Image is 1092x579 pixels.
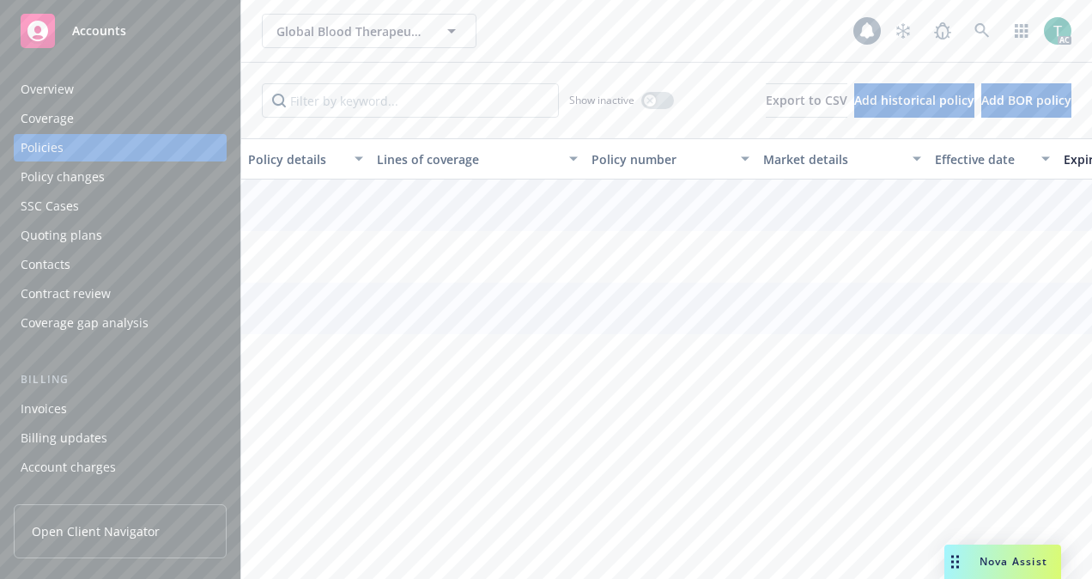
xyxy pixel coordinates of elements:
div: Policy details [248,150,344,168]
button: Export to CSV [766,83,847,118]
a: Coverage gap analysis [14,309,227,337]
button: Policy number [585,138,756,180]
span: Open Client Navigator [32,522,160,540]
a: Accounts [14,7,227,55]
span: Add BOR policy [981,92,1071,108]
button: Market details [756,138,928,180]
button: Policy details [241,138,370,180]
span: Global Blood Therapeutics, Inc. [276,22,425,40]
span: Show inactive [569,93,634,107]
a: Billing updates [14,424,227,452]
a: Coverage [14,105,227,132]
div: Account charges [21,454,116,481]
button: Add historical policy [854,83,974,118]
div: Coverage [21,105,74,132]
div: Billing updates [21,424,107,452]
a: Overview [14,76,227,103]
a: Installment plans [14,483,227,510]
span: Nova Assist [980,554,1047,569]
div: Contacts [21,251,70,278]
div: Drag to move [944,545,966,579]
button: Global Blood Therapeutics, Inc. [262,14,476,48]
a: Contacts [14,251,227,278]
div: Effective date [935,150,1031,168]
div: Policies [21,134,64,162]
a: Invoices [14,395,227,423]
button: Effective date [928,138,1057,180]
div: Billing [14,371,227,388]
input: Filter by keyword... [262,83,559,118]
div: Overview [21,76,74,103]
div: Contract review [21,280,111,308]
span: Add historical policy [854,92,974,108]
div: Policy changes [21,163,105,191]
span: Accounts [72,24,126,38]
div: Quoting plans [21,222,102,249]
a: Switch app [1004,14,1039,48]
div: SSC Cases [21,192,79,220]
a: Search [965,14,999,48]
div: Market details [763,150,902,168]
div: Lines of coverage [377,150,559,168]
div: Invoices [21,395,67,423]
a: Quoting plans [14,222,227,249]
a: Account charges [14,454,227,481]
a: Policy changes [14,163,227,191]
button: Nova Assist [944,545,1061,579]
span: Export to CSV [766,92,847,108]
a: Policies [14,134,227,162]
button: Lines of coverage [370,138,585,180]
img: photo [1044,17,1071,45]
button: Add BOR policy [981,83,1071,118]
div: Policy number [591,150,731,168]
div: Installment plans [21,483,121,510]
a: SSC Cases [14,192,227,220]
a: Report a Bug [925,14,960,48]
a: Contract review [14,280,227,308]
div: Coverage gap analysis [21,309,149,337]
a: Stop snowing [886,14,920,48]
